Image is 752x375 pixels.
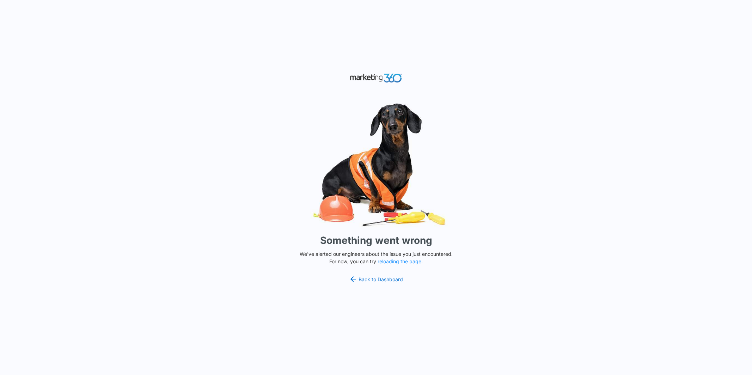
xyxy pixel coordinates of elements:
button: reloading the page [378,259,421,264]
a: Back to Dashboard [349,275,403,283]
img: Marketing 360 Logo [350,72,403,84]
h1: Something went wrong [320,233,432,248]
img: Sad Dog [270,99,482,230]
p: We've alerted our engineers about the issue you just encountered. For now, you can try . [297,250,456,265]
